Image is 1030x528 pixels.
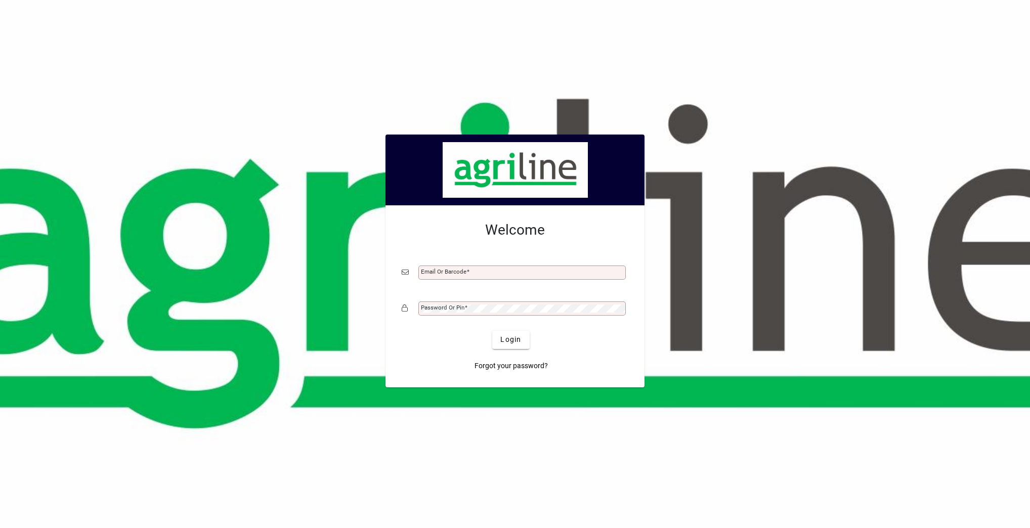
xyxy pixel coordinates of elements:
[492,331,529,349] button: Login
[421,268,466,275] mat-label: Email or Barcode
[475,361,548,371] span: Forgot your password?
[402,222,628,239] h2: Welcome
[500,334,521,345] span: Login
[421,304,464,311] mat-label: Password or Pin
[470,357,552,375] a: Forgot your password?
